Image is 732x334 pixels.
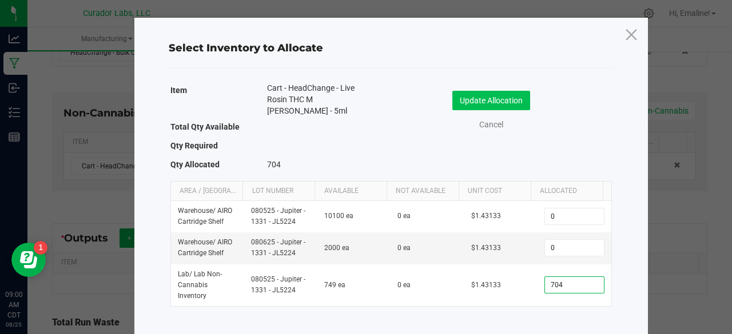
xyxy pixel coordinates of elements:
[315,182,387,201] th: Available
[178,207,232,226] span: Warehouse / AIRO Cartridge Shelf
[170,156,220,172] label: Qty Allocated
[267,82,373,116] span: Cart - HeadChange - Live Rosin THC M [PERSON_NAME] - 5ml
[471,244,501,252] span: $1.43133
[170,82,187,98] label: Item
[244,232,317,264] td: 080625 - Jupiter - 1331 - JL5224
[324,281,345,289] span: 749 ea
[324,244,349,252] span: 2000 ea
[468,119,514,131] a: Cancel
[471,212,501,220] span: $1.43133
[397,212,411,220] span: 0 ea
[171,182,243,201] th: Area / [GEOGRAPHIC_DATA]
[170,119,240,135] label: Total Qty Available
[452,91,530,110] button: Update Allocation
[170,138,218,154] label: Qty Required
[242,182,315,201] th: Lot Number
[244,264,317,307] td: 080525 - Jupiter - 1331 - JL5224
[397,281,411,289] span: 0 ea
[267,160,281,169] span: 704
[169,42,323,54] span: Select Inventory to Allocate
[324,212,353,220] span: 10100 ea
[387,182,459,201] th: Not Available
[11,243,46,277] iframe: Resource center
[178,238,232,257] span: Warehouse / AIRO Cartridge Shelf
[471,281,501,289] span: $1.43133
[531,182,603,201] th: Allocated
[244,201,317,232] td: 080525 - Jupiter - 1331 - JL5224
[397,244,411,252] span: 0 ea
[34,241,47,255] iframe: Resource center unread badge
[459,182,531,201] th: Unit Cost
[178,270,222,300] span: Lab / Lab Non-Cannabis Inventory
